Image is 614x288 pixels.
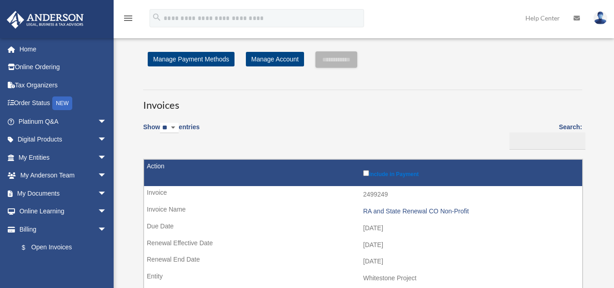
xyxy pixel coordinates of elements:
[363,207,578,215] div: RA and State Renewal CO Non-Profit
[13,257,116,275] a: Past Invoices
[246,52,304,66] a: Manage Account
[144,237,582,254] td: [DATE]
[13,238,111,257] a: $Open Invoices
[6,94,120,113] a: Order StatusNEW
[152,12,162,22] i: search
[4,11,86,29] img: Anderson Advisors Platinum Portal
[363,170,369,176] input: Include in Payment
[6,202,120,221] a: Online Learningarrow_drop_down
[6,76,120,94] a: Tax Organizers
[98,112,116,131] span: arrow_drop_down
[98,184,116,203] span: arrow_drop_down
[6,112,120,131] a: Platinum Q&Aarrow_drop_down
[509,132,585,150] input: Search:
[143,121,200,142] label: Show entries
[144,270,582,287] td: Whitestone Project
[6,58,120,76] a: Online Ordering
[6,148,120,167] a: My Entitiesarrow_drop_down
[144,253,582,270] td: [DATE]
[98,148,116,167] span: arrow_drop_down
[123,13,134,24] i: menu
[123,16,134,24] a: menu
[148,52,235,66] a: Manage Payment Methods
[6,167,120,185] a: My Anderson Teamarrow_drop_down
[98,167,116,185] span: arrow_drop_down
[144,220,582,237] td: [DATE]
[143,90,582,112] h3: Invoices
[160,123,179,133] select: Showentries
[594,11,607,25] img: User Pic
[52,96,72,110] div: NEW
[98,131,116,149] span: arrow_drop_down
[6,220,116,238] a: Billingarrow_drop_down
[98,220,116,239] span: arrow_drop_down
[506,121,582,150] label: Search:
[144,186,582,203] td: 2499249
[6,131,120,149] a: Digital Productsarrow_drop_down
[27,242,31,253] span: $
[6,184,120,202] a: My Documentsarrow_drop_down
[363,168,578,177] label: Include in Payment
[6,40,120,58] a: Home
[98,202,116,221] span: arrow_drop_down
